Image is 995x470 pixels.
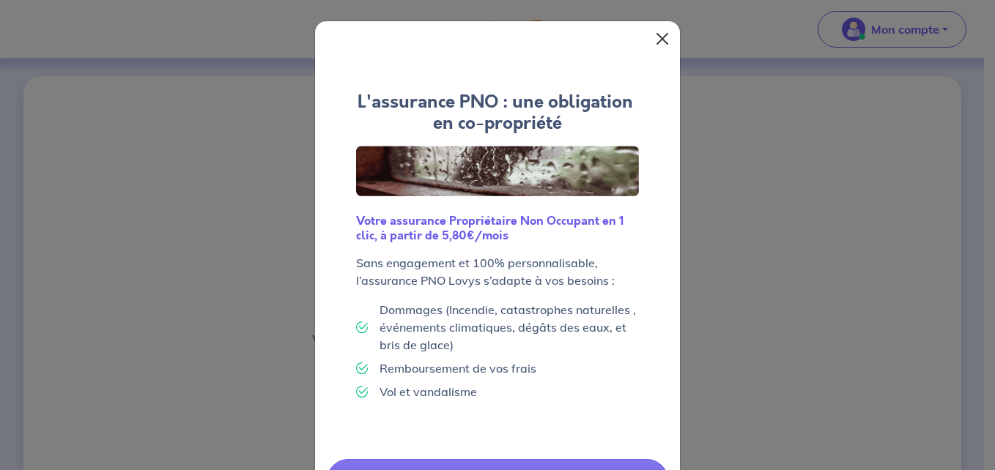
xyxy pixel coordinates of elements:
p: Dommages (Incendie, catastrophes naturelles , événements climatiques, dégâts des eaux, et bris de... [380,301,639,354]
h4: L'assurance PNO : une obligation en co-propriété [356,92,639,134]
p: Sans engagement et 100% personnalisable, l’assurance PNO Lovys s’adapte à vos besoins : [356,254,639,289]
h6: Votre assurance Propriétaire Non Occupant en 1 clic, à partir de 5,80€/mois [356,214,639,242]
button: Close [651,27,674,51]
img: Logo Lovys [356,146,639,197]
p: Remboursement de vos frais [380,359,536,377]
p: Vol et vandalisme [380,383,477,400]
